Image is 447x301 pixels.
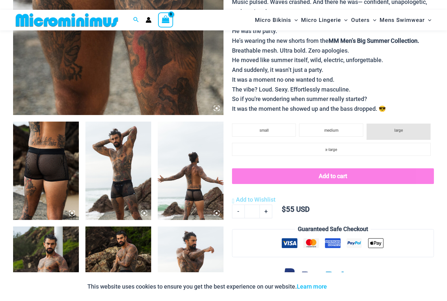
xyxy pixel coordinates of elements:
nav: Site Navigation [252,11,434,29]
li: large [367,124,431,140]
span: Menu Toggle [291,12,298,28]
li: small [232,124,296,137]
span: $ [282,205,286,213]
a: Micro LingerieMenu ToggleMenu Toggle [299,12,349,28]
a: - [232,205,244,218]
button: Add to cart [232,168,434,184]
a: Learn more [297,283,327,290]
img: MM SHOP LOGO FLAT [13,13,121,27]
span: x-large [325,147,337,152]
span: large [394,128,403,133]
span: Menu Toggle [425,12,431,28]
li: medium [299,124,363,137]
span: Outers [351,12,370,28]
bdi: 55 USD [282,205,310,213]
span: small [259,128,269,133]
img: Aruba Black 008 Shorts [85,122,151,220]
span: Mens Swimwear [380,12,425,28]
span: Micro Bikinis [255,12,291,28]
a: Mens SwimwearMenu ToggleMenu Toggle [378,12,433,28]
a: + [260,205,272,218]
span: medium [324,128,338,133]
a: Micro BikinisMenu ToggleMenu Toggle [253,12,299,28]
span: Add to Wishlist [236,196,276,203]
p: This website uses cookies to ensure you get the best experience on our website. [87,282,327,292]
img: Aruba Black 008 Shorts [158,122,223,220]
span: Menu Toggle [370,12,376,28]
input: Product quantity [244,205,260,218]
a: View Shopping Cart, empty [158,12,173,27]
a: OutersMenu ToggleMenu Toggle [349,12,378,28]
span: Micro Lingerie [301,12,341,28]
button: Accept [332,279,360,294]
li: x-large [232,143,431,156]
a: Account icon link [146,17,152,23]
span: Menu Toggle [341,12,348,28]
img: Aruba Black 008 Shorts [13,122,79,220]
b: MM Men’s Big Summer Collection. [329,37,419,44]
legend: Guaranteed Safe Checkout [295,224,371,234]
a: Search icon link [133,16,139,24]
a: Add to Wishlist [232,195,276,205]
